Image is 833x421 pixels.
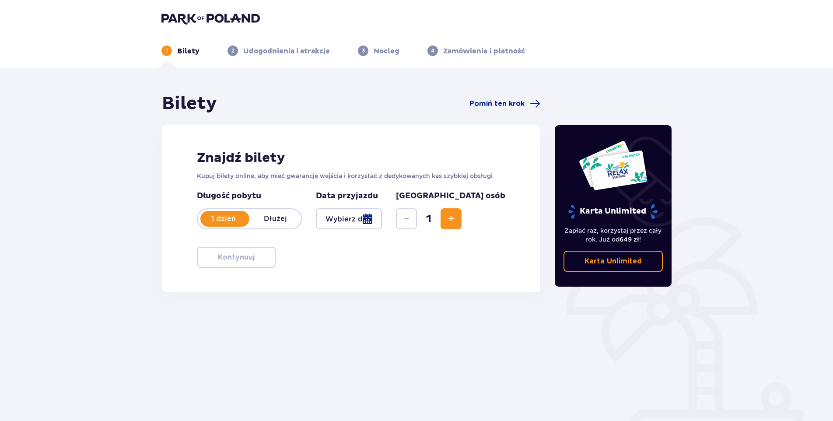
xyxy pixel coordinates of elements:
[161,46,199,56] div: 1Bilety
[161,12,260,25] img: Park of Poland logo
[431,47,434,55] p: 4
[197,150,505,166] h2: Znajdź bilety
[227,46,330,56] div: 2Udogodnienia i atrakcje
[166,47,168,55] p: 1
[441,208,462,229] button: Zwiększ
[619,236,639,243] span: 649 zł
[197,172,505,180] p: Kupuj bilety online, aby mieć gwarancję wejścia i korzystać z dedykowanych kas szybkiej obsługi.
[567,204,658,219] p: Karta Unlimited
[162,93,217,115] h1: Bilety
[419,212,439,225] span: 1
[362,47,365,55] p: 3
[358,46,399,56] div: 3Nocleg
[469,98,540,109] a: Pomiń ten krok
[177,46,199,56] p: Bilety
[197,191,302,201] p: Długość pobytu
[578,140,648,191] img: Dwie karty całoroczne do Suntago z napisem 'UNLIMITED RELAX', na białym tle z tropikalnymi liśćmi...
[231,47,234,55] p: 2
[396,191,505,201] p: [GEOGRAPHIC_DATA] osób
[584,256,642,266] p: Karta Unlimited
[469,99,525,109] span: Pomiń ten krok
[396,208,417,229] button: Zmniejsz
[218,253,255,262] p: Kontynuuj
[243,46,330,56] p: Udogodnienia i atrakcje
[249,214,301,224] p: Dłużej
[443,46,525,56] p: Zamówienie i płatność
[563,226,663,244] p: Zapłać raz, korzystaj przez cały rok. Już od !
[316,191,378,201] p: Data przyjazdu
[563,251,663,272] a: Karta Unlimited
[198,214,249,224] p: 1 dzień
[197,247,276,268] button: Kontynuuj
[427,46,525,56] div: 4Zamówienie i płatność
[374,46,399,56] p: Nocleg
